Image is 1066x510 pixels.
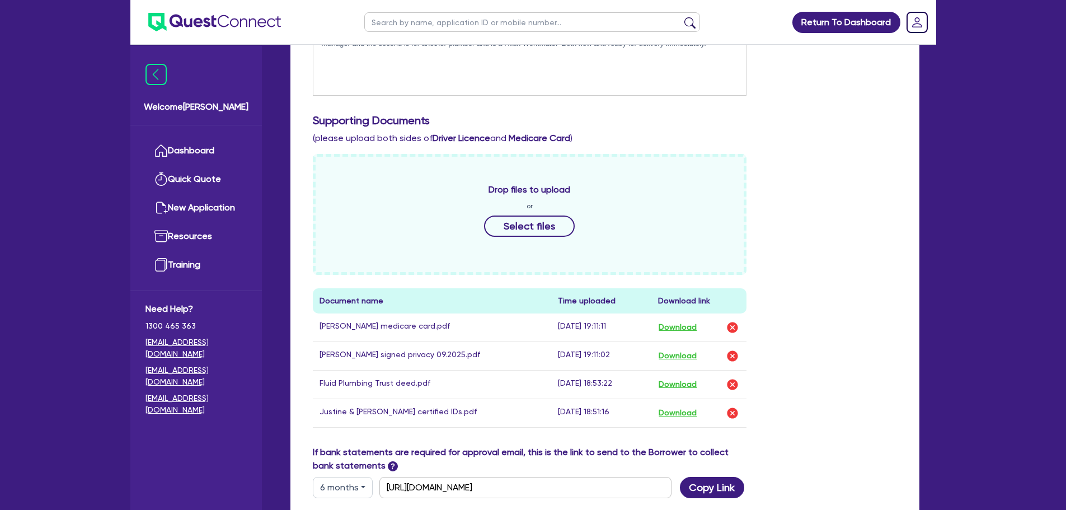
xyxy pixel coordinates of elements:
[145,194,247,222] a: New Application
[313,477,373,498] button: Dropdown toggle
[145,165,247,194] a: Quick Quote
[551,399,651,427] td: [DATE] 18:51:16
[651,288,746,314] th: Download link
[364,12,700,32] input: Search by name, application ID or mobile number...
[313,114,897,127] h3: Supporting Documents
[388,461,398,471] span: ?
[313,446,747,472] label: If bank statements are required for approval email, this is the link to send to the Borrower to c...
[145,64,167,85] img: icon-menu-close
[145,320,247,332] span: 1300 465 363
[148,13,281,31] img: quest-connect-logo-blue
[726,406,739,420] img: delete-icon
[313,288,552,314] th: Document name
[726,349,739,363] img: delete-icon
[313,399,552,427] td: Justine & [PERSON_NAME] certified IDs.pdf
[658,320,697,335] button: Download
[313,370,552,399] td: Fluid Plumbing Trust deed.pdf
[145,364,247,388] a: [EMAIL_ADDRESS][DOMAIN_NAME]
[680,477,744,498] button: Copy Link
[551,314,651,342] td: [DATE] 19:11:11
[658,349,697,363] button: Download
[145,302,247,316] span: Need Help?
[726,378,739,391] img: delete-icon
[154,201,168,214] img: new-application
[145,251,247,279] a: Training
[154,258,168,272] img: training
[313,133,572,143] span: (please upload both sides of and )
[658,406,697,420] button: Download
[145,392,247,416] a: [EMAIL_ADDRESS][DOMAIN_NAME]
[551,370,651,399] td: [DATE] 18:53:22
[154,230,168,243] img: resources
[145,137,247,165] a: Dashboard
[551,288,651,314] th: Time uploaded
[527,201,533,211] span: or
[313,341,552,370] td: [PERSON_NAME] signed privacy 09.2025.pdf
[551,341,651,370] td: [DATE] 19:11:02
[658,377,697,392] button: Download
[144,100,248,114] span: Welcome [PERSON_NAME]
[903,8,932,37] a: Dropdown toggle
[726,321,739,334] img: delete-icon
[792,12,900,33] a: Return To Dashboard
[145,336,247,360] a: [EMAIL_ADDRESS][DOMAIN_NAME]
[509,133,570,143] b: Medicare Card
[313,314,552,342] td: [PERSON_NAME] medicare card.pdf
[489,183,570,196] span: Drop files to upload
[145,222,247,251] a: Resources
[154,172,168,186] img: quick-quote
[433,133,490,143] b: Driver Licence
[484,216,575,237] button: Select files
